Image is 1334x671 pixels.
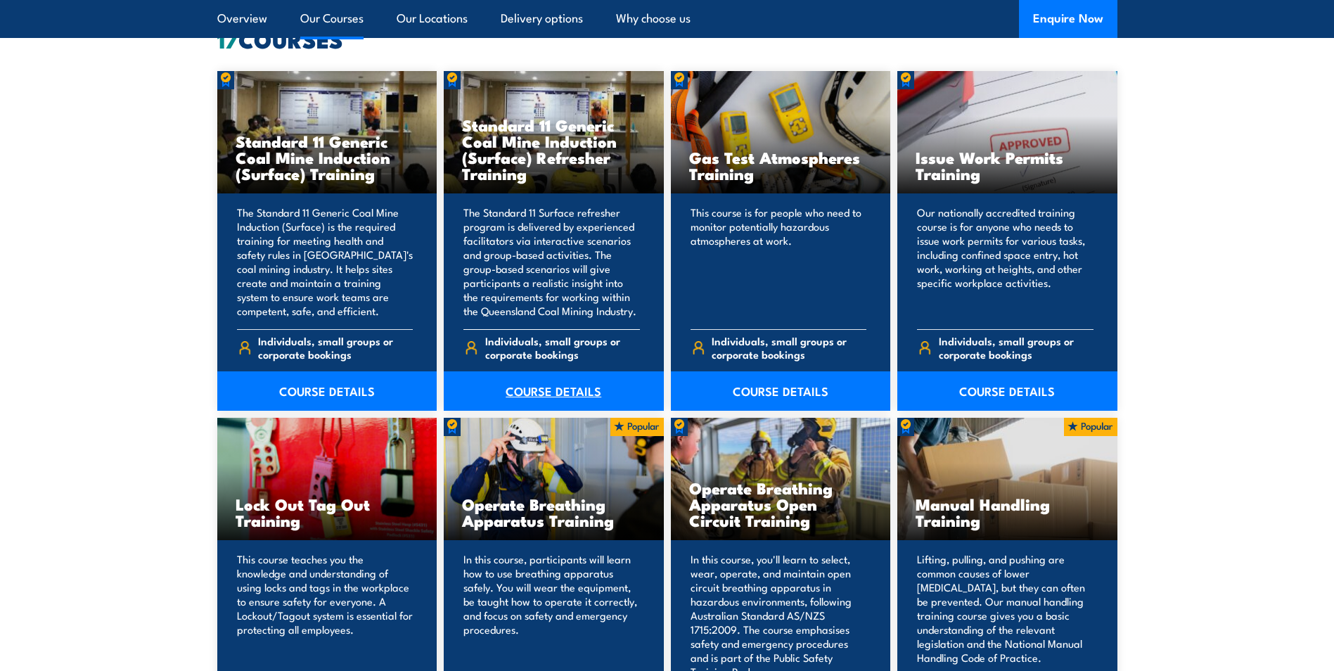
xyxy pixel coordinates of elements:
[237,205,413,318] p: The Standard 11 Generic Coal Mine Induction (Surface) is the required training for meeting health...
[689,480,873,528] h3: Operate Breathing Apparatus Open Circuit Training
[691,205,867,318] p: This course is for people who need to monitor potentially hazardous atmospheres at work.
[258,334,413,361] span: Individuals, small groups or corporate bookings
[939,334,1094,361] span: Individuals, small groups or corporate bookings
[689,149,873,181] h3: Gas Test Atmospheres Training
[485,334,640,361] span: Individuals, small groups or corporate bookings
[217,371,437,411] a: COURSE DETAILS
[712,334,866,361] span: Individuals, small groups or corporate bookings
[462,496,646,528] h3: Operate Breathing Apparatus Training
[217,29,1117,49] h2: COURSES
[444,371,664,411] a: COURSE DETAILS
[236,133,419,181] h3: Standard 11 Generic Coal Mine Induction (Surface) Training
[236,496,419,528] h3: Lock Out Tag Out Training
[917,205,1094,318] p: Our nationally accredited training course is for anyone who needs to issue work permits for vario...
[217,21,238,56] strong: 17
[897,371,1117,411] a: COURSE DETAILS
[916,149,1099,181] h3: Issue Work Permits Training
[671,371,891,411] a: COURSE DETAILS
[462,117,646,181] h3: Standard 11 Generic Coal Mine Induction (Surface) Refresher Training
[463,205,640,318] p: The Standard 11 Surface refresher program is delivered by experienced facilitators via interactiv...
[916,496,1099,528] h3: Manual Handling Training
